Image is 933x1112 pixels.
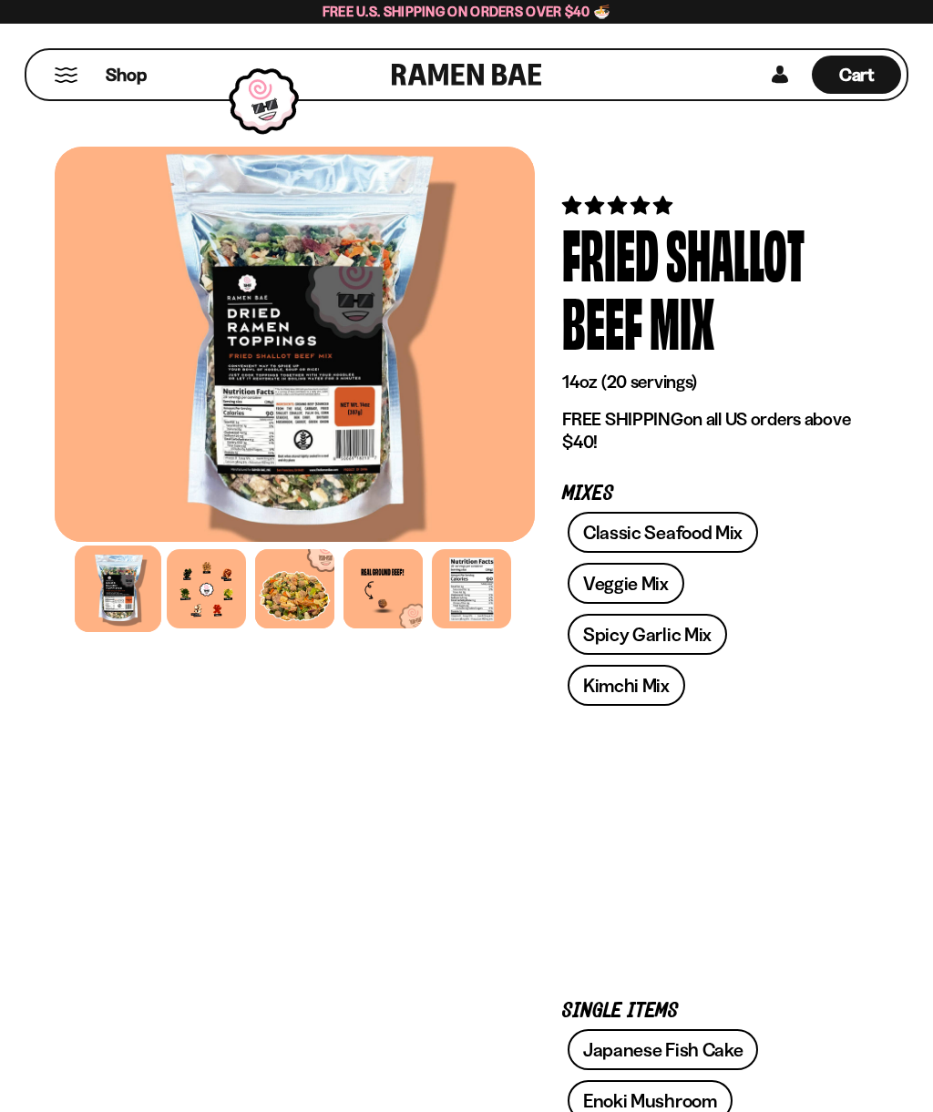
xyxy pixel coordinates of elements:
[562,408,851,454] p: on all US orders above $40!
[562,408,682,430] strong: FREE SHIPPING
[562,1003,851,1020] p: Single Items
[568,563,684,604] a: Veggie Mix
[106,63,147,87] span: Shop
[562,371,851,393] p: 14oz (20 servings)
[562,485,851,503] p: Mixes
[650,287,714,355] div: Mix
[323,3,611,20] span: Free U.S. Shipping on Orders over $40 🍜
[562,219,659,287] div: Fried
[562,194,676,217] span: 4.83 stars
[568,512,758,553] a: Classic Seafood Mix
[568,665,685,706] a: Kimchi Mix
[568,1029,759,1070] a: Japanese Fish Cake
[54,67,78,83] button: Mobile Menu Trigger
[812,50,901,99] div: Cart
[106,56,147,94] a: Shop
[839,64,875,86] span: Cart
[562,287,642,355] div: Beef
[666,219,805,287] div: Shallot
[568,614,727,655] a: Spicy Garlic Mix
